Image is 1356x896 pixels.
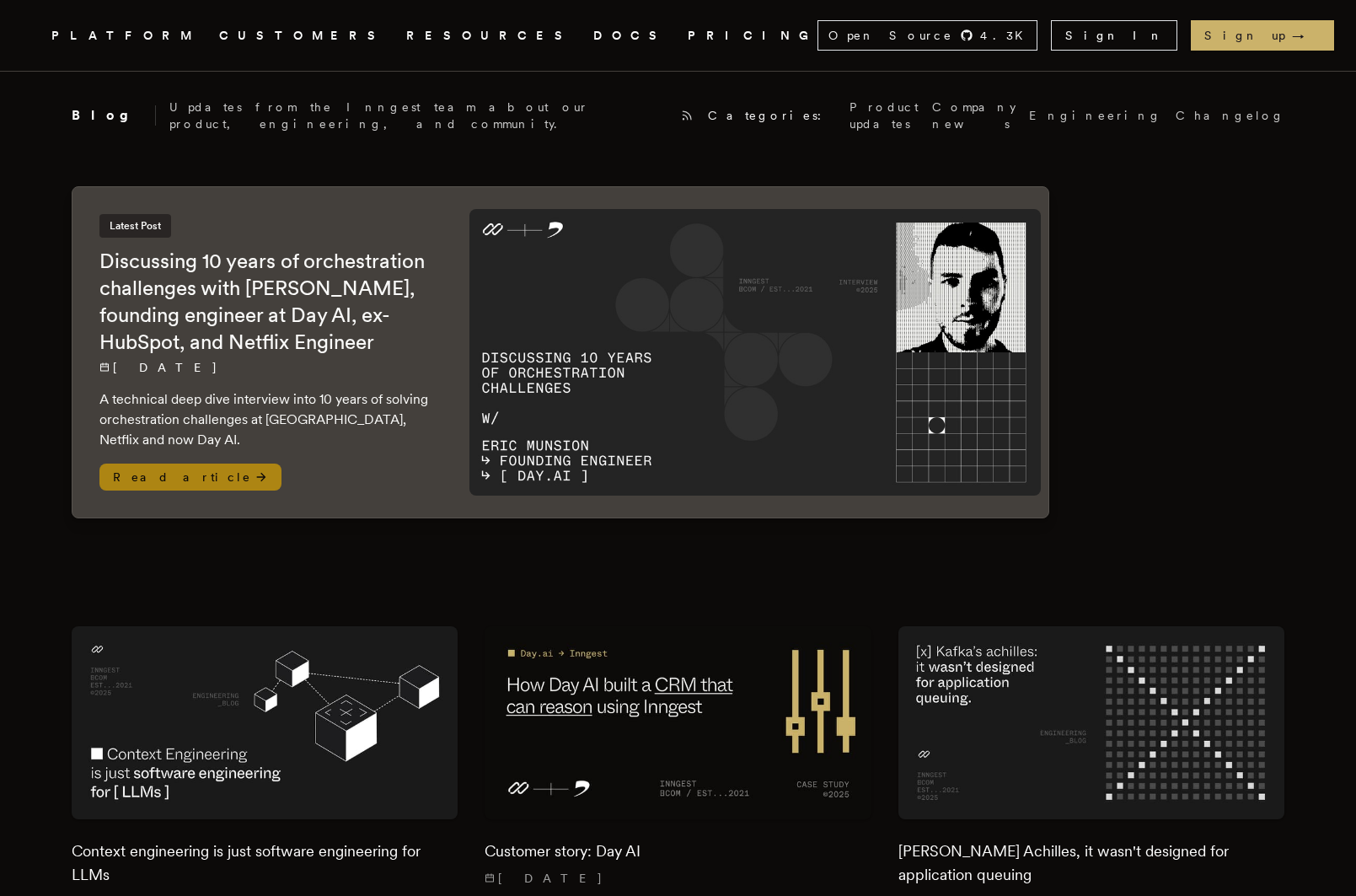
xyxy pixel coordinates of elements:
[980,27,1033,44] span: 4.3 K
[1292,27,1321,44] span: →
[1191,20,1334,51] a: Sign up
[469,209,1042,495] img: Featured image for Discussing 10 years of orchestration challenges with Erik Munson, founding eng...
[219,25,386,46] a: CUSTOMERS
[406,25,573,46] button: RESOURCES
[99,359,436,376] p: [DATE]
[1176,107,1285,124] a: Changelog
[708,107,836,124] span: Categories:
[72,626,458,819] img: Featured image for Context engineering is just software engineering for LLMs blog post
[828,27,953,44] span: Open Source
[99,389,436,450] p: A technical deep dive interview into 10 years of solving orchestration challenges at [GEOGRAPHIC_...
[485,840,871,863] h2: Customer story: Day AI
[898,626,1285,819] img: Featured image for Kafka's Achilles, it wasn't designed for application queuing blog post
[932,99,1016,132] a: Company news
[169,99,667,132] p: Updates from the Inngest team about our product, engineering, and community.
[72,105,156,126] h2: Blog
[1051,20,1177,51] a: Sign In
[72,186,1049,518] a: Latest PostDiscussing 10 years of orchestration challenges with [PERSON_NAME], founding engineer ...
[99,464,281,491] span: Read article
[72,840,458,887] h2: Context engineering is just software engineering for LLMs
[850,99,919,132] a: Product updates
[99,214,171,238] span: Latest Post
[485,870,871,887] p: [DATE]
[99,248,436,356] h2: Discussing 10 years of orchestration challenges with [PERSON_NAME], founding engineer at Day AI, ...
[898,840,1285,887] h2: [PERSON_NAME] Achilles, it wasn't designed for application queuing
[1029,107,1162,124] a: Engineering
[51,25,199,46] button: PLATFORM
[485,626,871,819] img: Featured image for Customer story: Day AI blog post
[593,25,667,46] a: DOCS
[688,25,817,46] a: PRICING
